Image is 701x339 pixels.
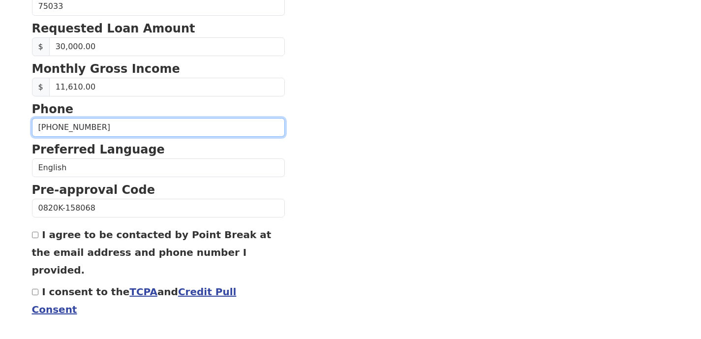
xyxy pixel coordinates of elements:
[32,118,285,137] input: (___) ___-____
[49,37,285,56] input: Requested Loan Amount
[32,60,285,78] p: Monthly Gross Income
[32,183,155,197] strong: Pre-approval Code
[32,22,195,35] strong: Requested Loan Amount
[32,37,50,56] span: $
[32,143,165,156] strong: Preferred Language
[32,229,272,276] label: I agree to be contacted by Point Break at the email address and phone number I provided.
[49,78,285,96] input: Monthly Gross Income
[32,199,285,217] input: Pre-approval Code
[32,102,74,116] strong: Phone
[32,78,50,96] span: $
[129,286,157,298] a: TCPA
[32,286,237,315] label: I consent to the and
